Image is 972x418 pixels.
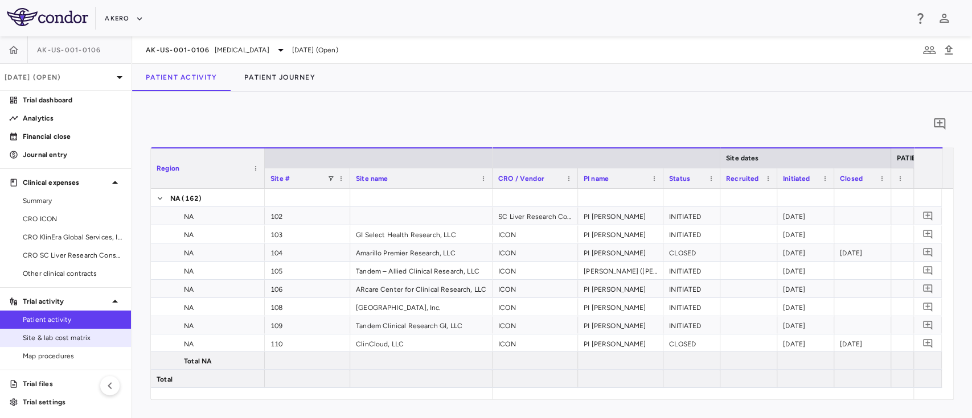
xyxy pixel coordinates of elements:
span: (162) [182,189,202,208]
span: Site name [356,175,388,183]
button: Add comment [920,208,936,224]
p: Trial settings [23,397,122,407]
button: Add comment [920,226,936,242]
div: ICON [493,280,578,297]
div: 105 [265,262,350,279]
div: 1 [901,280,942,298]
button: Add comment [920,263,936,278]
button: Add comment [920,317,936,333]
span: NA [184,280,194,299]
svg: Add comment [922,301,933,312]
span: NA [184,262,194,280]
span: NA [184,317,194,335]
div: 106 [265,280,350,297]
span: Initiated [783,175,810,183]
div: CLOSED [663,334,720,352]
div: [DATE] [777,207,834,225]
svg: Add comment [922,338,933,349]
div: PI [PERSON_NAME] [578,225,663,243]
div: [DATE] [777,225,834,243]
div: 374 [901,351,942,370]
button: Add comment [920,245,936,260]
div: [GEOGRAPHIC_DATA], Inc. [350,298,493,316]
span: AK-US-001-0106 [37,45,101,55]
p: Clinical expenses [23,177,108,188]
p: Analytics [23,113,122,123]
button: Add comment [920,336,936,351]
div: ICON [493,334,578,352]
div: 110 [265,334,350,352]
svg: Add comment [922,247,933,258]
div: 4 [901,262,942,280]
div: 4 [901,225,942,243]
p: [DATE] (Open) [5,72,113,82]
p: Financial close [23,131,122,142]
svg: Add comment [922,229,933,239]
div: INITIATED [663,225,720,243]
div: 108 [265,298,350,316]
div: SC Liver Research Consortium LLC [493,207,578,225]
button: Add comment [920,299,936,314]
div: 102 [265,207,350,225]
div: 109 [265,316,350,334]
svg: Add comment [922,320,933,330]
p: Trial dashboard [23,95,122,105]
div: ICON [493,225,578,243]
div: 9 [901,298,942,316]
span: Total NA [184,352,212,370]
div: Tandem – Allied Clinical Research, LLC [350,262,493,279]
div: 484 [901,370,942,388]
div: 2 [901,207,942,225]
svg: Add comment [933,117,946,131]
span: Site & lab cost matrix [23,333,122,343]
button: Add comment [920,281,936,296]
div: PI [PERSON_NAME] [578,316,663,334]
div: PI [PERSON_NAME] [578,207,663,225]
span: CRO ICON [23,214,122,224]
span: Status [669,175,690,183]
span: Site dates [726,154,759,162]
p: Journal entry [23,150,122,160]
svg: Add comment [922,265,933,276]
img: logo-full-BYUhSk78.svg [7,8,88,26]
span: Site # [270,175,290,183]
div: PI [PERSON_NAME] [578,298,663,316]
span: PI name [584,175,609,183]
div: PI [PERSON_NAME] [578,280,663,297]
div: [DATE] [777,316,834,334]
div: — [901,243,942,262]
div: INITIATED [663,316,720,334]
span: Recruited [726,175,758,183]
div: [DATE] [777,334,834,352]
div: [DATE] [834,334,891,352]
span: [MEDICAL_DATA] [215,45,269,55]
span: Closed [840,175,863,183]
div: ICON [493,243,578,261]
button: Patient Activity [132,64,231,91]
div: [DATE] [777,262,834,279]
span: NA [184,335,194,353]
div: ClinCloud, LLC [350,334,493,352]
span: CRO SC Liver Research Consortium LLC [23,250,122,260]
div: INITIATED [663,280,720,297]
span: Summary [23,196,122,206]
div: [DATE] [777,243,834,261]
span: NA [184,244,194,262]
span: NA [170,189,181,208]
div: 2 [901,316,942,334]
div: ICON [493,262,578,279]
span: NA [184,299,194,317]
div: INITIATED [663,207,720,225]
span: Region [157,164,179,172]
svg: Add comment [922,210,933,221]
svg: Add comment [922,283,933,294]
div: ARcare Center for Clinical Research, LLC [350,280,493,297]
div: Amarillo Premier Research, LLC [350,243,493,261]
span: AK-US-001-0106 [146,45,210,55]
span: [DATE] (Open) [292,45,338,55]
span: Total [157,370,173,388]
div: 103 [265,225,350,243]
div: Tandem Clinical Research GI, LLC [350,316,493,334]
span: Other clinical contracts [23,268,122,279]
div: 104 [265,243,350,261]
